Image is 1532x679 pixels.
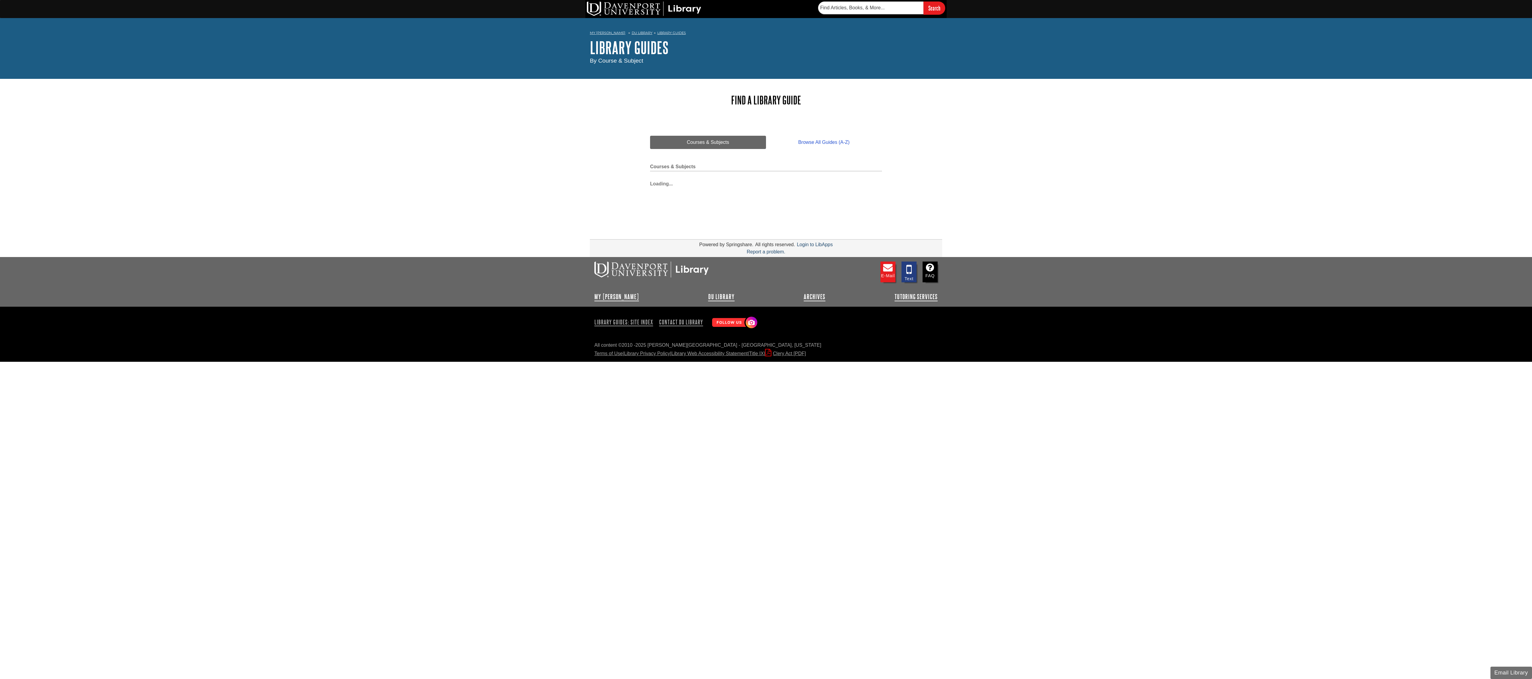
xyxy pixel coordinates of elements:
a: FAQ [923,262,938,282]
a: Courses & Subjects [650,136,766,149]
div: All rights reserved. [754,242,796,247]
h2: Find a Library Guide [650,94,882,106]
a: Browse All Guides (A-Z) [766,136,882,149]
a: Library Guides: Site Index [594,317,655,327]
a: Login to LibApps [797,242,833,247]
a: My [PERSON_NAME] [594,293,639,300]
a: My [PERSON_NAME] [590,30,625,36]
div: Powered by Springshare. [698,242,754,247]
a: DU Library [632,31,652,35]
a: Archives [804,293,825,300]
input: Find Articles, Books, & More... [818,2,923,14]
a: Report a problem. [747,249,785,254]
a: Terms of Use [594,351,623,356]
nav: breadcrumb [590,29,942,39]
img: Follow Us! Instagram [709,314,759,331]
a: Library Guides [657,31,686,35]
div: All content ©2010 - 2025 [PERSON_NAME][GEOGRAPHIC_DATA] - [GEOGRAPHIC_DATA], [US_STATE] | | | | [594,342,938,357]
a: Title IX [749,351,764,356]
h1: Library Guides [590,39,942,57]
div: Loading... [650,177,882,188]
a: Text [901,262,917,282]
a: Library Privacy Policy [624,351,670,356]
button: Email Library [1490,667,1532,679]
a: E-mail [880,262,895,282]
form: Searches DU Library's articles, books, and more [818,2,945,14]
img: DU Libraries [594,262,709,277]
img: DU Library [587,2,701,16]
a: Library Web Accessibility Statement [671,351,748,356]
h2: Courses & Subjects [650,164,882,171]
a: Contact DU Library [657,317,705,327]
a: Tutoring Services [895,293,938,300]
div: By Course & Subject [590,57,942,65]
a: Clery Act [765,351,806,356]
input: Search [923,2,945,14]
a: DU Library [708,293,735,300]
